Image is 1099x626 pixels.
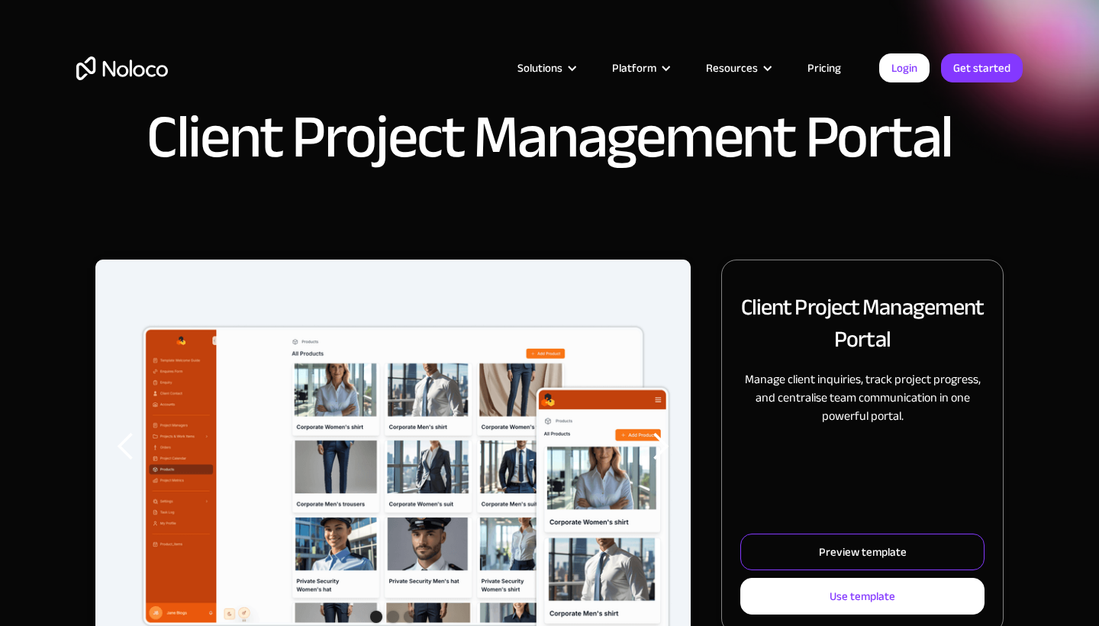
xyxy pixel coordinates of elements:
[740,370,985,425] p: Manage client inquiries, track project progress, and centralise team communication in one powerfu...
[387,611,399,623] div: Show slide 2 of 3
[370,611,382,623] div: Show slide 1 of 3
[788,58,860,78] a: Pricing
[706,58,758,78] div: Resources
[498,58,593,78] div: Solutions
[76,56,168,80] a: home
[740,534,985,570] a: Preview template
[593,58,687,78] div: Platform
[404,611,416,623] div: Show slide 3 of 3
[147,107,952,168] h1: Client Project Management Portal
[819,542,907,562] div: Preview template
[830,586,895,606] div: Use template
[740,291,985,355] h2: Client Project Management Portal
[879,53,930,82] a: Login
[687,58,788,78] div: Resources
[517,58,562,78] div: Solutions
[740,578,985,615] a: Use template
[612,58,656,78] div: Platform
[941,53,1023,82] a: Get started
